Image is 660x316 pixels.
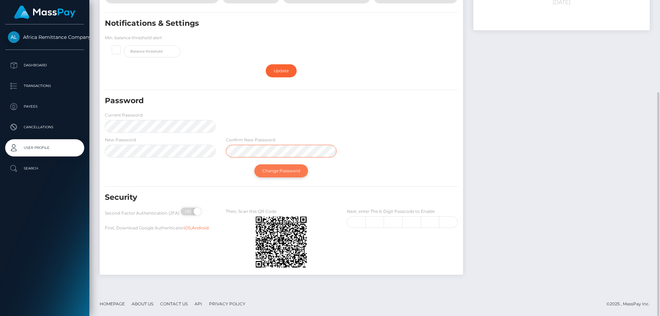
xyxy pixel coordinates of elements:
label: Next, enter The 6-Digit Passcode to Enable [347,208,435,215]
a: Homepage [97,298,128,309]
span: Africa Remittance Company LLC [5,34,84,40]
a: Cancellations [5,119,84,136]
p: User Profile [8,143,81,153]
label: Min. balance threshold alert [105,35,162,41]
a: Update [266,64,297,77]
p: Dashboard [8,60,81,70]
label: Current Password [105,112,143,118]
a: Dashboard [5,57,84,74]
a: iOS [184,225,191,230]
img: Africa Remittance Company LLC [8,31,20,43]
label: New Password [105,137,136,143]
a: Transactions [5,77,84,95]
p: Search [8,163,81,174]
label: Then, Scan this QR Code [226,208,276,215]
a: Change Password [254,164,308,177]
a: API [192,298,205,309]
h5: Security [105,192,401,203]
p: Payees [8,101,81,112]
a: Privacy Policy [206,298,248,309]
p: Transactions [8,81,81,91]
span: ON [180,208,197,215]
label: Confirm New Password [226,137,275,143]
a: About Us [129,298,156,309]
label: Second Factor Authentication (2FA) [105,210,179,216]
a: Search [5,160,84,177]
h5: Password [105,96,401,106]
a: Contact Us [157,298,190,309]
a: User Profile [5,139,84,156]
label: First, Download Google Authenticator , [105,225,209,231]
div: © 2025 , MassPay Inc. [606,300,655,308]
h5: Notifications & Settings [105,18,401,29]
a: Android [192,225,209,230]
p: Cancellations [8,122,81,132]
img: MassPay Logo [14,6,75,19]
a: Payees [5,98,84,115]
